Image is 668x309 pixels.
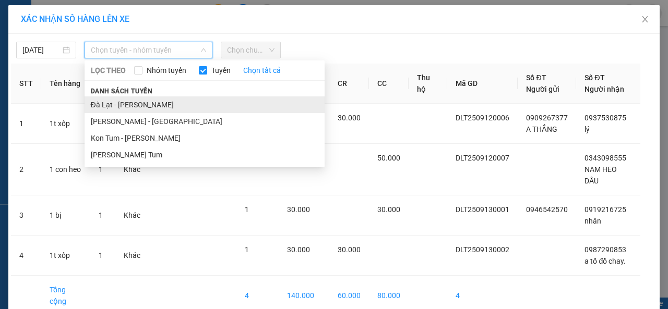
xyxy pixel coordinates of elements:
[115,195,149,236] td: Khác
[142,65,190,76] span: Nhóm tuyến
[41,195,90,236] td: 1 bị
[99,211,103,219] span: 1
[22,44,61,56] input: 13/09/2025
[200,47,207,53] span: down
[99,165,103,174] span: 1
[245,205,249,214] span: 1
[227,42,275,58] span: Chọn chuyến
[207,65,235,76] span: Tuyến
[59,44,137,55] text: DLT2509130008
[584,217,601,225] span: nhân
[377,154,400,162] span: 50.000
[456,205,509,214] span: DLT2509130001
[85,130,325,146] li: Kon Tum - [PERSON_NAME]
[85,86,159,96] span: Danh sách tuyến
[41,236,90,276] td: 1t xốp
[584,125,590,133] span: lý
[21,14,129,24] span: XÁC NHẬN SỐ HÀNG LÊN XE
[41,104,90,144] td: 1t xốp
[526,205,568,214] span: 0946542570
[338,114,361,122] span: 30.000
[369,64,409,104] th: CC
[115,236,149,276] td: Khác
[447,64,518,104] th: Mã GD
[41,64,90,104] th: Tên hàng
[584,73,604,82] span: Số ĐT
[85,113,325,130] li: [PERSON_NAME] - [GEOGRAPHIC_DATA]
[584,205,626,214] span: 0919216725
[526,114,568,122] span: 0909267377
[584,154,626,162] span: 0343098555
[245,245,249,254] span: 1
[115,144,149,195] td: Khác
[584,245,626,254] span: 0987290853
[584,114,626,122] span: 0937530875
[630,5,660,34] button: Close
[526,85,559,93] span: Người gửi
[456,245,509,254] span: DLT2509130002
[11,195,41,236] td: 3
[526,125,557,133] span: A THẮNG
[409,64,448,104] th: Thu hộ
[584,165,617,185] span: NAM HEO DẦU
[456,114,509,122] span: DLT2509120006
[456,154,509,162] span: DLT2509120007
[85,96,325,113] li: Đà Lạt - [PERSON_NAME]
[287,245,310,254] span: 30.000
[11,236,41,276] td: 4
[526,73,546,82] span: Số ĐT
[91,65,126,76] span: LỌC THEO
[11,104,41,144] td: 1
[287,205,310,214] span: 30.000
[99,251,103,259] span: 1
[85,146,325,163] li: [PERSON_NAME] Tum
[584,85,624,93] span: Người nhận
[11,144,41,195] td: 2
[338,245,361,254] span: 30.000
[109,61,187,83] div: Nhận: [PERSON_NAME]
[41,144,90,195] td: 1 con heo
[243,65,281,76] a: Chọn tất cả
[329,64,369,104] th: CR
[8,61,104,83] div: Gửi: VP [GEOGRAPHIC_DATA]
[11,64,41,104] th: STT
[584,257,626,265] span: a tố đồ chay.
[91,42,206,58] span: Chọn tuyến - nhóm tuyến
[377,205,400,214] span: 30.000
[641,15,649,23] span: close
